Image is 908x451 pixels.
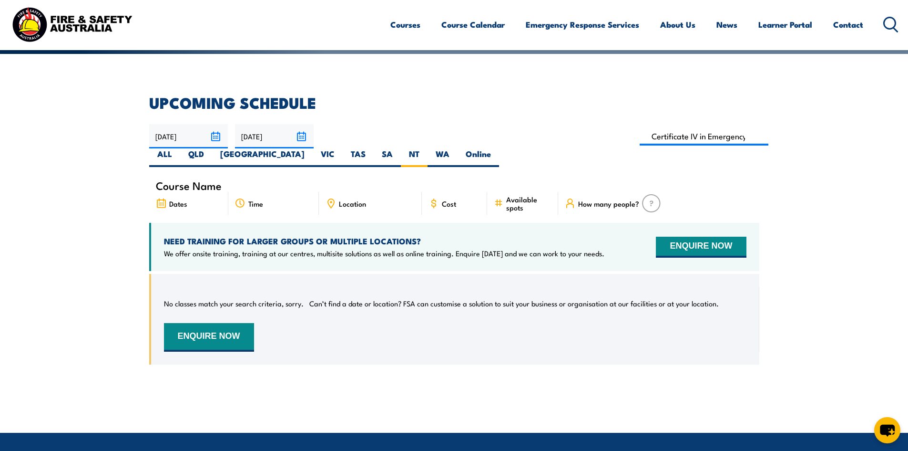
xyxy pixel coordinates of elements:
[180,148,212,167] label: QLD
[164,249,604,258] p: We offer onsite training, training at our centres, multisite solutions as well as online training...
[164,236,604,246] h4: NEED TRAINING FOR LARGER GROUPS OR MULTIPLE LOCATIONS?
[149,148,180,167] label: ALL
[339,199,366,208] span: Location
[235,124,314,148] input: To date
[526,12,639,37] a: Emergency Response Services
[390,12,420,37] a: Courses
[716,12,737,37] a: News
[656,237,746,258] button: ENQUIRE NOW
[248,199,263,208] span: Time
[660,12,695,37] a: About Us
[313,148,343,167] label: VIC
[164,299,304,308] p: No classes match your search criteria, sorry.
[506,195,551,211] span: Available spots
[758,12,812,37] a: Learner Portal
[401,148,428,167] label: NT
[309,299,719,308] p: Can’t find a date or location? FSA can customise a solution to suit your business or organisation...
[428,148,458,167] label: WA
[441,12,505,37] a: Course Calendar
[874,417,900,443] button: chat-button
[458,148,499,167] label: Online
[343,148,374,167] label: TAS
[833,12,863,37] a: Contact
[149,124,228,148] input: From date
[640,127,769,146] input: Search Course
[169,199,187,208] span: Dates
[149,95,759,109] h2: UPCOMING SCHEDULE
[442,199,456,208] span: Cost
[212,148,313,167] label: [GEOGRAPHIC_DATA]
[164,323,254,352] button: ENQUIRE NOW
[374,148,401,167] label: SA
[578,199,639,208] span: How many people?
[156,181,222,189] span: Course Name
